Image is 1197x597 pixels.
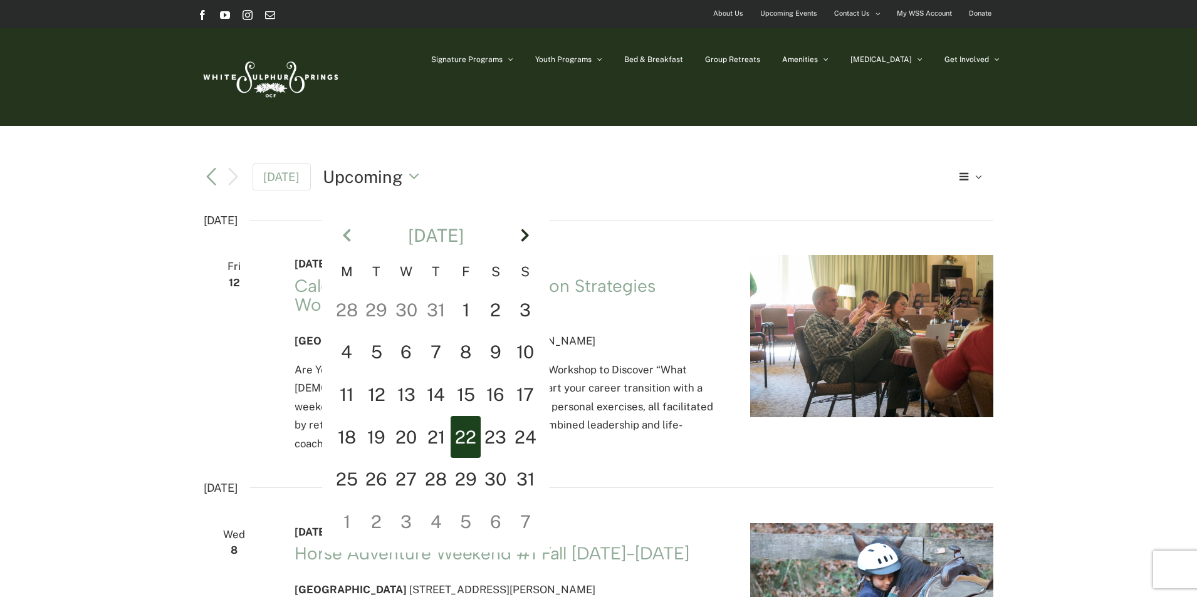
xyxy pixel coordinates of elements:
td: 20 [391,416,421,459]
a: Amenities [782,28,828,91]
td: 11 [332,373,362,416]
nav: Main Menu [431,28,1000,91]
td: 30 [391,289,421,331]
td: 14 [421,373,451,416]
td: 17 [511,373,541,416]
span: My WSS Account [897,4,952,23]
a: Bed & Breakfast [624,28,683,91]
td: 18 [332,416,362,459]
td: 5 [362,331,392,373]
td: 23 [481,416,511,459]
time: [DATE] [204,478,238,498]
td: 6 [481,501,511,543]
span: Bed & Breakfast [624,56,683,63]
td: 1 [332,501,362,543]
td: 31 [511,458,541,501]
button: Click to toggle datepicker [323,165,426,189]
td: 16 [481,373,511,416]
span: About Us [713,4,743,23]
td: 8 [451,331,481,373]
td: 1 [451,289,481,331]
td: 25 [332,458,362,501]
th: T [421,262,451,288]
span: Group Retreats [705,56,760,63]
time: - [295,526,457,538]
a: Caleb Challenge Career Transition Strategies Workshop [295,275,656,315]
td: 28 [332,289,362,331]
span: Contact Us [834,4,870,23]
th: S [481,262,511,288]
a: Horse Adventure Weekend #1 Fall [DATE]-[DATE] [295,542,689,564]
td: 13 [391,373,421,416]
a: Youth Programs [535,28,602,91]
th: M [332,262,362,288]
td: 15 [451,373,481,416]
th: [DATE] [362,209,511,262]
th: T [362,262,392,288]
time: [DATE] [204,210,238,231]
span: Fri [204,257,264,276]
span: Upcoming Events [760,4,817,23]
td: 21 [421,416,451,459]
td: 7 [421,331,451,373]
span: [GEOGRAPHIC_DATA] [295,583,407,596]
span: Youth Programs [535,56,592,63]
td: 30 [481,458,511,501]
span: 12 [204,274,264,292]
a: Click to select today's date [253,164,311,190]
td: 7 [511,501,541,543]
td: 29 [362,289,392,331]
td: 9 [481,331,511,373]
span: [DATE] 5:00 pm [295,257,374,270]
td: 4 [421,501,451,543]
a: [MEDICAL_DATA] [850,28,923,91]
span: Wed [204,526,264,544]
td: 26 [362,458,392,501]
p: Are You Planning a Career Transition? Looking for a Workshop to Discover “What [DEMOGRAPHIC_DATA]... [295,361,720,453]
span: [MEDICAL_DATA] [850,56,912,63]
td: 22 [451,416,481,459]
td: 2 [362,501,392,543]
td: 24 [511,416,541,459]
td: 4 [332,331,362,373]
th: W [391,262,421,288]
a: Group Retreats [705,28,760,91]
td: 6 [391,331,421,373]
span: Amenities [782,56,818,63]
td: 12 [362,373,392,416]
span: [STREET_ADDRESS][PERSON_NAME] [409,583,595,596]
span: Signature Programs [431,56,503,63]
a: Previous Events [204,169,219,184]
a: Get Involved [944,28,1000,91]
td: 5 [451,501,481,543]
span: [DATE] 5:00 pm [295,526,374,538]
span: Get Involved [944,56,989,63]
button: Select Calendar View [954,165,994,188]
td: 29 [451,458,481,501]
th: S [511,262,541,288]
span: Upcoming [323,165,403,189]
td: 3 [511,289,541,331]
span: [GEOGRAPHIC_DATA] [295,335,407,347]
span: Donate [969,4,991,23]
img: IMG_4664 [750,255,993,417]
td: 28 [421,458,451,501]
td: 10 [511,331,541,373]
td: 3 [391,501,421,543]
span: 8 [204,541,264,559]
td: 27 [391,458,421,501]
time: - [295,257,457,270]
th: F [451,262,481,288]
td: 2 [481,289,511,331]
a: Signature Programs [431,28,513,91]
img: White Sulphur Springs Logo [197,48,342,106]
td: 31 [421,289,451,331]
td: 19 [362,416,392,459]
button: Next Events [226,167,241,187]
